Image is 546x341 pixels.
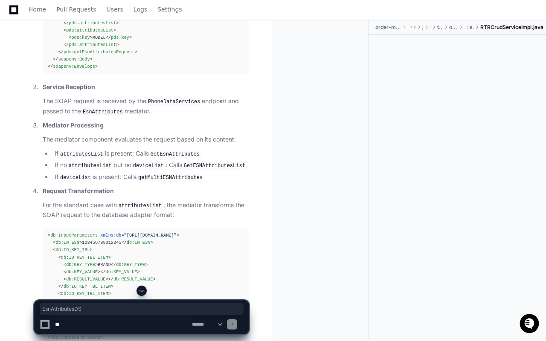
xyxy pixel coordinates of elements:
span: </ > [48,64,98,69]
span: db:IO_KEY_TBL [55,247,90,252]
div: Start new chat [29,64,140,72]
span: db:IN_ESN [55,240,79,245]
span: </ > [58,284,113,289]
span: Pylon [85,90,103,96]
code: deviceList [131,162,166,170]
span: < > [64,262,98,267]
span: </ > [100,269,139,275]
strong: Service Reception [43,83,95,90]
img: PlayerZero [9,9,26,26]
span: "[URL][DOMAIN_NAME]" [124,233,177,238]
code: GetESNAttributesList [182,162,247,170]
span: com [430,24,431,31]
div: Welcome [9,34,155,48]
li: If is present: Calls [52,172,249,182]
span: db:KEY_TYPE [66,262,95,267]
span: < > [64,28,116,33]
span: soapenv:Envelope [53,64,95,69]
span: < > [64,277,108,282]
code: attributesList [58,150,105,158]
li: If no but no : Calls [52,160,249,170]
span: pds:getEsnAttributesRequest [64,49,134,55]
span: db:IO_KEY_TBL_ITEM [64,284,111,289]
span: Home [29,7,46,12]
span: db:KEY_VALUE [106,269,137,275]
span: < > [53,247,92,252]
span: db:RESULT_VALUE [66,277,105,282]
span: < = > [48,233,179,238]
span: < > [53,240,82,245]
span: Logs [134,7,147,12]
iframe: Open customer support [519,313,542,336]
span: < > [64,269,100,275]
span: Settings [157,7,182,12]
span: pds:key [111,35,129,40]
li: If is present: Calls [52,149,249,159]
a: Powered byPylon [60,89,103,96]
span: </ > [64,42,119,47]
span: db:KEY_VALUE [66,269,98,275]
span: < > [58,255,111,260]
span: ordermgmt [449,24,457,31]
span: RTRCrudServiceImpl.java [480,24,543,31]
span: java [422,24,423,31]
span: </ > [53,57,92,62]
span: soapenv:Body [58,57,90,62]
span: service [470,24,473,31]
span: db:KEY_TYPE [116,262,145,267]
code: attributesList [67,162,113,170]
span: pds:key [71,35,90,40]
img: 1736555170064-99ba0984-63c1-480f-8ee9-699278ef63ed [9,64,24,79]
span: < > [69,35,92,40]
span: order-mgmt-rtr-transaction [375,24,401,31]
span: </ > [106,35,132,40]
code: getMultiESNAttributes [136,174,204,182]
span: </ > [108,277,156,282]
span: pds:attributesList [69,42,116,47]
div: We're available if you need us! [29,72,108,79]
button: Start new chat [145,66,155,76]
code: GetEsnAttributes [149,150,201,158]
strong: Mediator Processing [43,121,104,129]
span: main [414,24,415,31]
span: Users [107,7,123,12]
code: attributesList [117,202,163,210]
span: db:IN_ESN [127,240,150,245]
span: pds:attributesList [66,28,113,33]
span: </ > [58,49,137,55]
code: PhoneDataServices [146,98,202,106]
span: xmlns:db [100,233,121,238]
span: db:IO_KEY_TBL_ITEM [61,255,108,260]
span: pds:attributesList [69,20,116,26]
code: deviceList [58,174,93,182]
p: The SOAP request is received by the endpoint and passed to the mediator. [43,96,249,116]
span: db:RESULT_VALUE [113,277,153,282]
span: db:InputParameters [50,233,98,238]
span: EsnAttributesDS [42,306,241,312]
p: For the standard case with , the mediator transforms the SOAP request to the database adapter for... [43,200,249,220]
span: </ > [64,20,119,26]
strong: Request Transformation [43,187,114,194]
span: Pull Requests [56,7,96,12]
code: EsnAttributes [81,108,125,116]
p: The mediator component evaluates the request based on its content: [43,135,249,144]
span: tracfone [437,24,442,31]
span: </ > [122,240,153,245]
span: </ > [111,262,148,267]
